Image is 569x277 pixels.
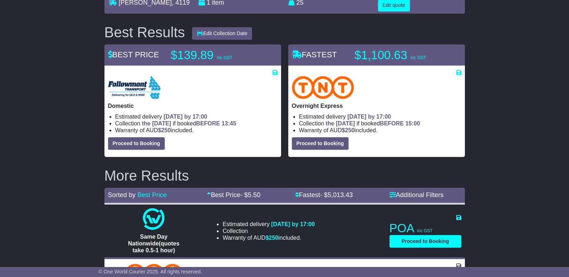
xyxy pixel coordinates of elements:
span: inc GST [417,228,433,233]
li: Estimated delivery [299,113,461,120]
span: if booked [142,120,236,126]
span: $ [158,127,171,133]
span: - $ [320,191,353,199]
span: inc GST [410,55,426,60]
span: [DATE] by 17:00 [271,221,315,227]
a: Fastest- $5,013.43 [295,191,353,199]
span: [DATE] by 17:00 [164,114,207,120]
span: Sorted by [108,191,136,199]
li: Estimated delivery [223,221,315,228]
span: inc GST [217,55,232,60]
li: Warranty of AUD included. [223,234,315,241]
li: Estimated delivery [115,113,277,120]
button: Edit Collection Date [192,27,252,40]
span: Same Day Nationwide(quotes take 0.5-1 hour) [128,234,179,253]
button: Proceed to Booking [108,137,165,150]
span: 5.50 [248,191,260,199]
span: © One World Courier 2025. All rights reserved. [98,269,202,274]
a: Best Price- $5.50 [207,191,260,199]
img: Followmont Transport: Domestic [108,76,160,99]
span: $ [342,127,355,133]
span: BEFORE [196,120,220,126]
span: 5,013.43 [328,191,353,199]
span: $ [266,235,279,241]
img: TNT Domestic: Overnight Express [292,76,354,99]
span: 13:45 [221,120,236,126]
p: Domestic [108,102,277,109]
span: the [DATE] [142,120,171,126]
li: Warranty of AUD included. [115,127,277,134]
span: 250 [269,235,279,241]
li: Collection [115,120,277,127]
span: the [DATE] [326,120,355,126]
li: Collection [299,120,461,127]
span: 250 [161,127,171,133]
div: Best Results [101,24,189,40]
span: 250 [345,127,355,133]
p: $1,100.63 [355,48,444,62]
li: Warranty of AUD included. [299,127,461,134]
p: Overnight Express [292,102,461,109]
span: [DATE] by 17:00 [348,114,391,120]
a: Best Price [137,191,167,199]
span: - $ [240,191,260,199]
button: Proceed to Booking [390,235,461,248]
img: One World Courier: Same Day Nationwide(quotes take 0.5-1 hour) [143,208,164,230]
a: Additional Filters [390,191,444,199]
li: Collection [223,228,315,234]
span: FASTEST [292,50,337,59]
p: POA [390,221,461,235]
span: BEFORE [380,120,404,126]
span: BEST PRICE [108,50,159,59]
button: Proceed to Booking [292,137,349,150]
span: if booked [326,120,420,126]
p: $139.89 [171,48,261,62]
h2: More Results [104,168,465,183]
span: 15:00 [405,120,420,126]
